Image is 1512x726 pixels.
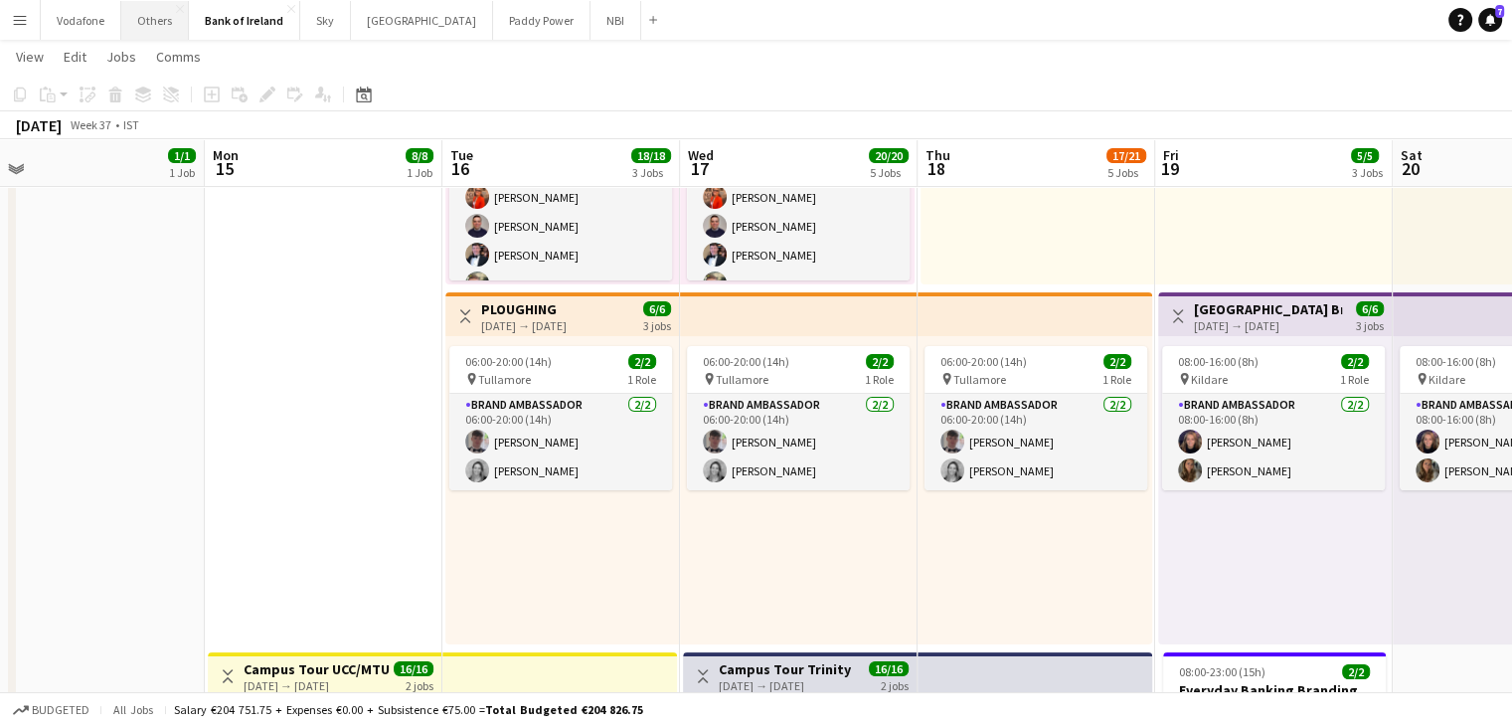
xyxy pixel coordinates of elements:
[870,165,908,180] div: 5 Jobs
[406,148,433,163] span: 8/8
[109,702,157,717] span: All jobs
[1191,372,1228,387] span: Kildare
[953,372,1006,387] span: Tullamore
[1103,354,1131,369] span: 2/2
[394,661,433,676] span: 16/16
[881,676,909,693] div: 2 jobs
[447,157,473,180] span: 16
[1341,354,1369,369] span: 2/2
[407,165,432,180] div: 1 Job
[189,1,300,40] button: Bank of Ireland
[1351,148,1379,163] span: 5/5
[1340,372,1369,387] span: 1 Role
[66,117,115,132] span: Week 37
[1162,394,1385,490] app-card-role: Brand Ambassador2/208:00-16:00 (8h)[PERSON_NAME][PERSON_NAME]
[719,678,851,693] div: [DATE] → [DATE]
[148,44,209,70] a: Comms
[478,372,531,387] span: Tullamore
[924,346,1147,490] app-job-card: 06:00-20:00 (14h)2/2 Tullamore1 RoleBrand Ambassador2/206:00-20:00 (14h)[PERSON_NAME][PERSON_NAME]
[627,372,656,387] span: 1 Role
[1162,346,1385,490] app-job-card: 08:00-16:00 (8h)2/2 Kildare1 RoleBrand Ambassador2/208:00-16:00 (8h)[PERSON_NAME][PERSON_NAME]
[924,394,1147,490] app-card-role: Brand Ambassador2/206:00-20:00 (14h)[PERSON_NAME][PERSON_NAME]
[685,157,714,180] span: 17
[10,699,92,721] button: Budgeted
[719,660,851,678] h3: Campus Tour Trinity
[121,1,189,40] button: Others
[210,157,239,180] span: 15
[156,48,201,66] span: Comms
[106,48,136,66] span: Jobs
[41,1,121,40] button: Vodafone
[16,48,44,66] span: View
[406,676,433,693] div: 2 jobs
[8,44,52,70] a: View
[485,702,643,717] span: Total Budgeted €204 826.75
[1356,301,1384,316] span: 6/6
[1179,664,1265,679] span: 08:00-23:00 (15h)
[465,354,552,369] span: 06:00-20:00 (14h)
[493,1,590,40] button: Paddy Power
[450,146,473,164] span: Tue
[1163,146,1179,164] span: Fri
[1194,318,1342,333] div: [DATE] → [DATE]
[1342,664,1370,679] span: 2/2
[1398,157,1423,180] span: 20
[1163,681,1386,717] h3: Everyday Banking Branding Set Up (must drive) Overnight
[213,146,239,164] span: Mon
[1416,354,1496,369] span: 08:00-16:00 (8h)
[481,318,567,333] div: [DATE] → [DATE]
[687,346,910,490] app-job-card: 06:00-20:00 (14h)2/2 Tullamore1 RoleBrand Ambassador2/206:00-20:00 (14h)[PERSON_NAME][PERSON_NAME]
[449,394,672,490] app-card-role: Brand Ambassador2/206:00-20:00 (14h)[PERSON_NAME][PERSON_NAME]
[1495,5,1504,18] span: 7
[703,354,789,369] span: 06:00-20:00 (14h)
[56,44,94,70] a: Edit
[449,346,672,490] app-job-card: 06:00-20:00 (14h)2/2 Tullamore1 RoleBrand Ambassador2/206:00-20:00 (14h)[PERSON_NAME][PERSON_NAME]
[1178,354,1259,369] span: 08:00-16:00 (8h)
[632,165,670,180] div: 3 Jobs
[643,301,671,316] span: 6/6
[716,372,768,387] span: Tullamore
[940,354,1027,369] span: 06:00-20:00 (14h)
[244,678,390,693] div: [DATE] → [DATE]
[244,660,390,678] h3: Campus Tour UCC/MTU
[1160,157,1179,180] span: 19
[631,148,671,163] span: 18/18
[1102,372,1131,387] span: 1 Role
[643,316,671,333] div: 3 jobs
[174,702,643,717] div: Salary €204 751.75 + Expenses €0.00 + Subsistence €75.00 =
[688,146,714,164] span: Wed
[687,394,910,490] app-card-role: Brand Ambassador2/206:00-20:00 (14h)[PERSON_NAME][PERSON_NAME]
[923,157,950,180] span: 18
[351,1,493,40] button: [GEOGRAPHIC_DATA]
[123,117,139,132] div: IST
[865,372,894,387] span: 1 Role
[1352,165,1383,180] div: 3 Jobs
[481,300,567,318] h3: PLOUGHING
[1478,8,1502,32] a: 7
[925,146,950,164] span: Thu
[1107,165,1145,180] div: 5 Jobs
[590,1,641,40] button: NBI
[866,354,894,369] span: 2/2
[869,148,909,163] span: 20/20
[168,148,196,163] span: 1/1
[16,115,62,135] div: [DATE]
[1356,316,1384,333] div: 3 jobs
[64,48,86,66] span: Edit
[1428,372,1465,387] span: Kildare
[98,44,144,70] a: Jobs
[300,1,351,40] button: Sky
[1401,146,1423,164] span: Sat
[1194,300,1342,318] h3: [GEOGRAPHIC_DATA] Branding
[1106,148,1146,163] span: 17/21
[169,165,195,180] div: 1 Job
[32,703,89,717] span: Budgeted
[869,661,909,676] span: 16/16
[628,354,656,369] span: 2/2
